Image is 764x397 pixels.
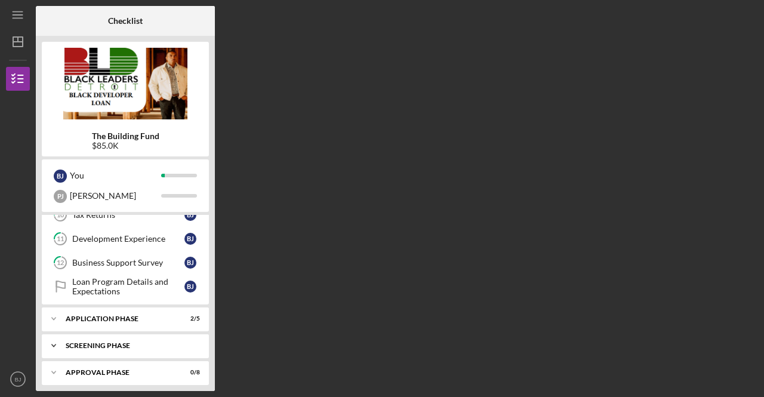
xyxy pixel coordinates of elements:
div: B J [184,257,196,269]
div: Business Support Survey [72,258,184,267]
div: B J [54,170,67,183]
div: Development Experience [72,234,184,244]
div: [PERSON_NAME] [70,186,161,206]
div: Tax Returns [72,210,184,220]
div: $85.0K [92,141,159,150]
tspan: 10 [57,211,64,219]
img: Product logo [42,48,209,119]
div: 2 / 5 [178,315,200,322]
a: 12Business Support SurveyBJ [48,251,203,275]
b: Checklist [108,16,143,26]
div: You [70,165,161,186]
button: BJ [6,367,30,391]
div: B J [184,281,196,293]
div: Loan Program Details and Expectations [72,277,184,296]
tspan: 12 [57,259,64,267]
div: Screening Phase [66,342,194,349]
a: 11Development ExperienceBJ [48,227,203,251]
div: B J [184,233,196,245]
a: 10Tax ReturnsBJ [48,203,203,227]
div: P J [54,190,67,203]
div: Application Phase [66,315,170,322]
tspan: 11 [57,235,64,243]
text: BJ [14,376,21,383]
div: Approval Phase [66,369,170,376]
div: B J [184,209,196,221]
b: The Building Fund [92,131,159,141]
div: 0 / 8 [178,369,200,376]
a: Loan Program Details and ExpectationsBJ [48,275,203,298]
